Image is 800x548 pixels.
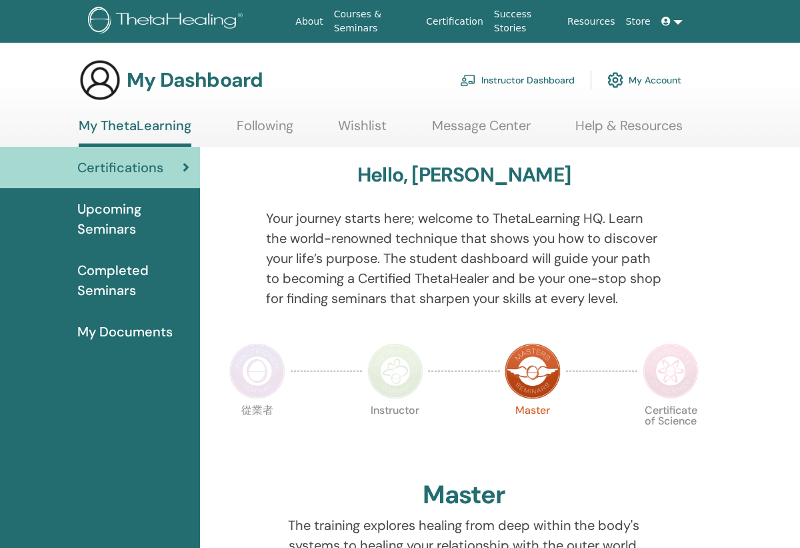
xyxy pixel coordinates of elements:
[460,74,476,86] img: chalkboard-teacher.svg
[423,480,505,511] h2: Master
[290,9,328,34] a: About
[338,117,387,144] a: Wishlist
[643,343,699,399] img: Certificate of Science
[266,208,663,308] p: Your journey starts here; welcome to ThetaLearning HQ. Learn the world-renowned technique that sh...
[329,2,421,41] a: Courses & Seminars
[607,65,681,95] a: My Account
[505,343,561,399] img: Master
[79,59,121,101] img: generic-user-icon.jpg
[607,69,623,91] img: cog.svg
[79,117,191,147] a: My ThetaLearning
[460,65,575,95] a: Instructor Dashboard
[505,405,561,461] p: Master
[562,9,621,34] a: Resources
[421,9,488,34] a: Certification
[357,163,571,187] h3: Hello, [PERSON_NAME]
[575,117,683,144] a: Help & Resources
[621,9,656,34] a: Store
[229,405,285,461] p: 從業者
[77,322,173,342] span: My Documents
[643,405,699,461] p: Certificate of Science
[237,117,293,144] a: Following
[432,117,531,144] a: Message Center
[88,7,247,37] img: logo.png
[367,405,423,461] p: Instructor
[77,158,163,178] span: Certifications
[367,343,423,399] img: Instructor
[489,2,562,41] a: Success Stories
[77,199,189,239] span: Upcoming Seminars
[229,343,285,399] img: Practitioner
[77,260,189,300] span: Completed Seminars
[127,68,263,92] h3: My Dashboard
